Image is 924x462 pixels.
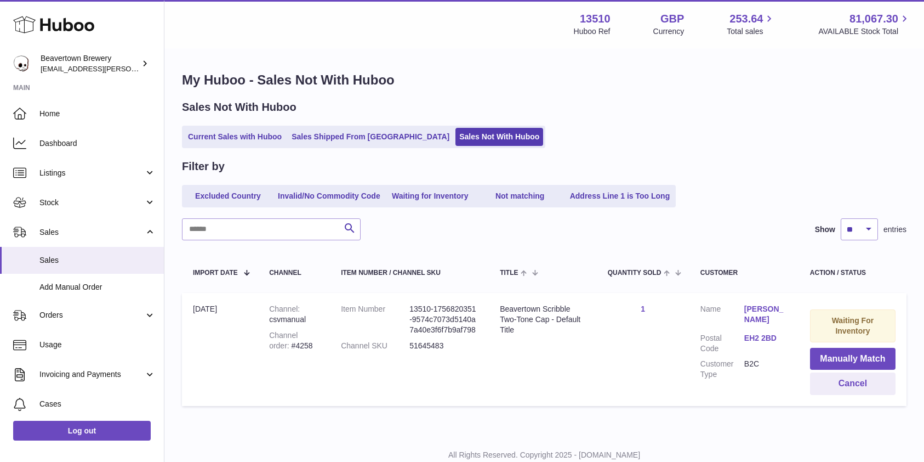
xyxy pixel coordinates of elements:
a: Excluded Country [184,187,272,205]
span: Orders [39,310,144,320]
h2: Filter by [182,159,225,174]
span: Total sales [727,26,775,37]
span: Dashboard [39,138,156,149]
a: Invalid/No Commodity Code [274,187,384,205]
strong: Channel order [269,331,298,350]
dt: Channel SKU [341,341,409,351]
span: Stock [39,198,144,208]
div: Huboo Ref [574,26,611,37]
dt: Postal Code [700,333,744,354]
div: Beavertown Brewery [41,53,139,74]
strong: Waiting For Inventory [832,316,874,335]
h2: Sales Not With Huboo [182,100,296,115]
a: 253.64 Total sales [727,12,775,37]
span: [EMAIL_ADDRESS][PERSON_NAME][DOMAIN_NAME] [41,64,220,73]
span: Title [500,269,518,277]
div: #4258 [269,330,319,351]
dd: 13510-1756820351-9574c7073d5140a7a40e3f6f7b9af798 [409,304,478,335]
a: Waiting for Inventory [386,187,474,205]
button: Manually Match [810,348,896,370]
strong: Channel [269,305,300,313]
a: Sales Shipped From [GEOGRAPHIC_DATA] [288,128,453,146]
a: Sales Not With Huboo [455,128,543,146]
label: Show [815,224,835,235]
span: AVAILABLE Stock Total [818,26,911,37]
span: 81,067.30 [849,12,898,26]
div: csvmanual [269,304,319,325]
dd: 51645483 [409,341,478,351]
dt: Name [700,304,744,328]
span: Home [39,109,156,119]
span: Add Manual Order [39,282,156,292]
a: Log out [13,421,151,441]
span: 253.64 [729,12,763,26]
span: Import date [193,269,238,277]
span: Sales [39,227,144,238]
span: Quantity Sold [608,269,661,277]
a: EH2 2BD [744,333,788,343]
button: Cancel [810,373,896,395]
dt: Customer Type [700,359,744,380]
h1: My Huboo - Sales Not With Huboo [182,71,906,89]
span: Sales [39,255,156,266]
a: Not matching [476,187,564,205]
div: Customer [700,269,788,277]
a: Current Sales with Huboo [184,128,286,146]
td: [DATE] [182,293,258,406]
span: Invoicing and Payments [39,369,144,380]
strong: 13510 [580,12,611,26]
a: 1 [641,305,645,313]
span: Usage [39,340,156,350]
p: All Rights Reserved. Copyright 2025 - [DOMAIN_NAME] [173,450,915,460]
span: Cases [39,399,156,409]
dd: B2C [744,359,788,380]
a: 81,067.30 AVAILABLE Stock Total [818,12,911,37]
dt: Item Number [341,304,409,335]
span: Listings [39,168,144,178]
div: Item Number / Channel SKU [341,269,478,277]
strong: GBP [660,12,684,26]
a: Address Line 1 is Too Long [566,187,674,205]
a: [PERSON_NAME] [744,304,788,325]
div: Beavertown Scribble Two-Tone Cap - Default Title [500,304,586,335]
div: Action / Status [810,269,896,277]
img: kit.lowe@beavertownbrewery.co.uk [13,55,30,72]
span: entries [883,224,906,235]
div: Currency [653,26,685,37]
div: Channel [269,269,319,277]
